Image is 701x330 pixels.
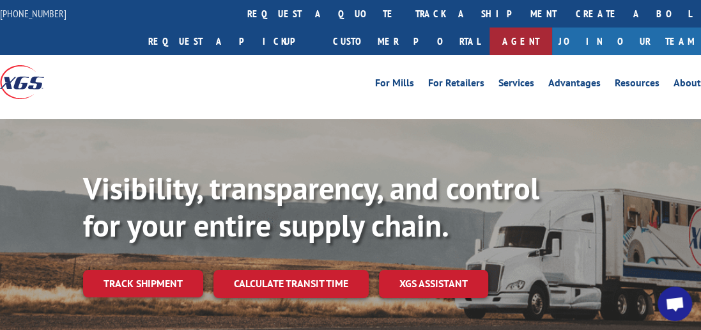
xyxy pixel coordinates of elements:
a: Resources [615,78,659,92]
a: Services [498,78,534,92]
a: Advantages [548,78,601,92]
a: Track shipment [83,270,203,297]
a: Calculate transit time [213,270,369,297]
a: About [674,78,701,92]
a: For Retailers [428,78,484,92]
a: XGS ASSISTANT [379,270,488,297]
b: Visibility, transparency, and control for your entire supply chain. [83,168,539,245]
a: Open chat [658,287,692,321]
a: For Mills [375,78,414,92]
a: Customer Portal [323,27,489,55]
a: Request a pickup [139,27,323,55]
a: Join Our Team [552,27,701,55]
a: Agent [489,27,552,55]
